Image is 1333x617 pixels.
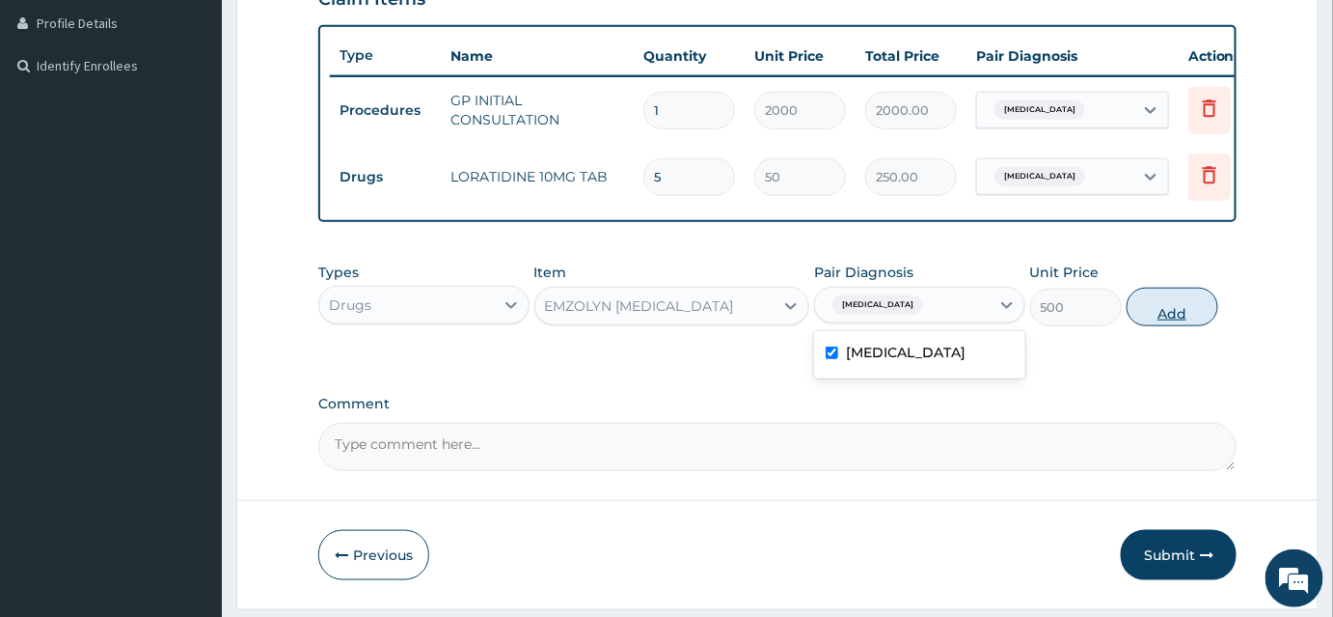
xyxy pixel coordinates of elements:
[814,263,913,282] label: Pair Diagnosis
[441,81,634,139] td: GP INITIAL CONSULTATION
[441,157,634,196] td: LORATIDINE 10MG TAB
[441,37,634,75] th: Name
[330,38,441,73] th: Type
[994,100,1085,120] span: [MEDICAL_DATA]
[745,37,856,75] th: Unit Price
[112,185,266,380] span: We're online!
[545,296,734,316] div: EMZOLYN [MEDICAL_DATA]
[329,295,371,315] div: Drugs
[994,167,1085,186] span: [MEDICAL_DATA]
[318,396,1237,412] label: Comment
[10,411,367,479] textarea: Type your message and hit 'Enter'
[1179,37,1275,75] th: Actions
[846,343,966,362] label: [MEDICAL_DATA]
[1127,288,1218,326] button: Add
[856,37,966,75] th: Total Price
[832,295,923,315] span: [MEDICAL_DATA]
[330,159,441,195] td: Drugs
[1030,263,1100,282] label: Unit Price
[330,93,441,128] td: Procedures
[100,108,324,133] div: Chat with us now
[318,530,429,580] button: Previous
[634,37,745,75] th: Quantity
[316,10,363,56] div: Minimize live chat window
[534,263,567,282] label: Item
[318,265,359,281] label: Types
[36,97,78,145] img: d_794563401_company_1708531726252_794563401
[966,37,1179,75] th: Pair Diagnosis
[1121,530,1237,580] button: Submit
